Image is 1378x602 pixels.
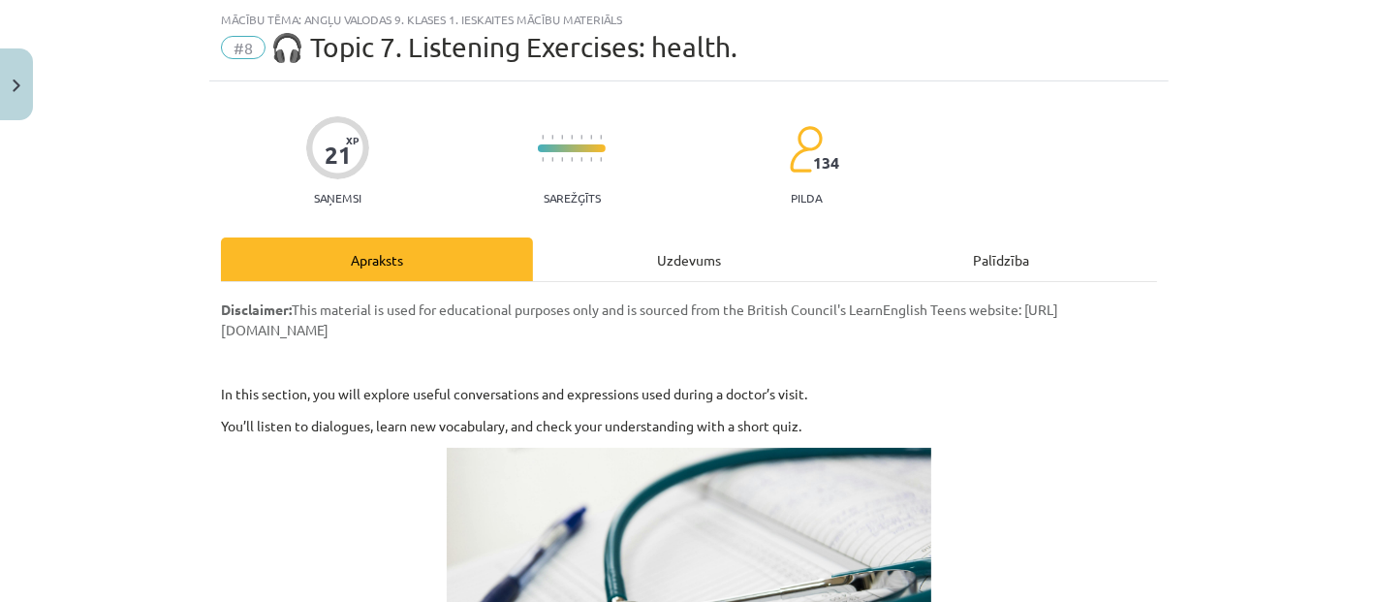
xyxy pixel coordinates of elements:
img: students-c634bb4e5e11cddfef0936a35e636f08e4e9abd3cc4e673bd6f9a4125e45ecb1.svg [789,125,823,174]
img: icon-short-line-57e1e144782c952c97e751825c79c345078a6d821885a25fce030b3d8c18986b.svg [551,157,553,162]
div: Mācību tēma: Angļu valodas 9. klases 1. ieskaites mācību materiāls [221,13,1157,26]
p: Saņemsi [306,191,369,205]
p: You’ll listen to dialogues, learn new vocabulary, and check your understanding with a short quiz. [221,416,1157,436]
img: icon-close-lesson-0947bae3869378f0d4975bcd49f059093ad1ed9edebbc8119c70593378902aed.svg [13,79,20,92]
img: icon-short-line-57e1e144782c952c97e751825c79c345078a6d821885a25fce030b3d8c18986b.svg [561,157,563,162]
img: icon-short-line-57e1e144782c952c97e751825c79c345078a6d821885a25fce030b3d8c18986b.svg [551,135,553,140]
div: Apraksts [221,238,533,281]
div: 21 [325,142,352,169]
span: This material is used for educational purposes only and is sourced from the British Council's Lea... [221,301,1058,338]
img: icon-short-line-57e1e144782c952c97e751825c79c345078a6d821885a25fce030b3d8c18986b.svg [571,157,573,162]
span: XP [346,135,359,145]
div: Uzdevums [533,238,845,281]
img: icon-short-line-57e1e144782c952c97e751825c79c345078a6d821885a25fce030b3d8c18986b.svg [561,135,563,140]
p: pilda [791,191,822,205]
div: Palīdzība [845,238,1157,281]
img: icon-short-line-57e1e144782c952c97e751825c79c345078a6d821885a25fce030b3d8c18986b.svg [542,135,544,140]
span: 🎧 Topic 7. Listening Exercises: health. [270,31,737,63]
img: icon-short-line-57e1e144782c952c97e751825c79c345078a6d821885a25fce030b3d8c18986b.svg [580,135,582,140]
img: icon-short-line-57e1e144782c952c97e751825c79c345078a6d821885a25fce030b3d8c18986b.svg [600,135,602,140]
img: icon-short-line-57e1e144782c952c97e751825c79c345078a6d821885a25fce030b3d8c18986b.svg [571,135,573,140]
img: icon-short-line-57e1e144782c952c97e751825c79c345078a6d821885a25fce030b3d8c18986b.svg [542,157,544,162]
span: #8 [221,36,266,59]
img: icon-short-line-57e1e144782c952c97e751825c79c345078a6d821885a25fce030b3d8c18986b.svg [590,135,592,140]
span: 134 [813,154,839,172]
img: icon-short-line-57e1e144782c952c97e751825c79c345078a6d821885a25fce030b3d8c18986b.svg [600,157,602,162]
p: In this section, you will explore useful conversations and expressions used during a doctor’s visit. [221,384,1157,404]
p: Sarežģīts [544,191,601,205]
strong: Disclaimer: [221,301,292,318]
img: icon-short-line-57e1e144782c952c97e751825c79c345078a6d821885a25fce030b3d8c18986b.svg [580,157,582,162]
img: icon-short-line-57e1e144782c952c97e751825c79c345078a6d821885a25fce030b3d8c18986b.svg [590,157,592,162]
